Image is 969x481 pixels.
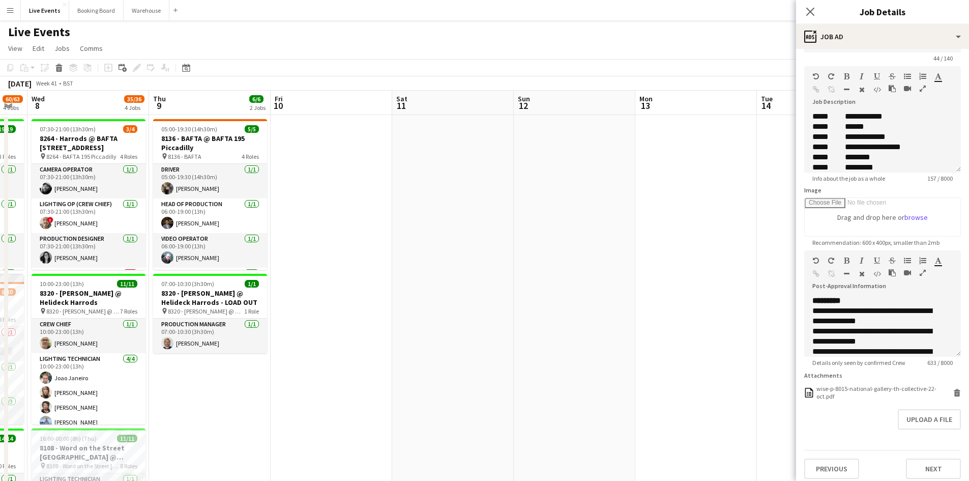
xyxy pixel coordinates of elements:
[919,72,926,80] button: Ordered List
[858,86,865,94] button: Clear Formatting
[843,72,850,80] button: Bold
[76,42,107,55] a: Comms
[828,257,835,265] button: Redo
[80,44,103,53] span: Comms
[873,72,880,80] button: Underline
[919,359,961,366] span: 633 / 8000
[858,257,865,265] button: Italic
[796,5,969,18] h3: Job Details
[843,86,850,94] button: Horizontal Line
[904,72,911,80] button: Unordered List
[904,257,911,265] button: Unordered List
[919,175,961,182] span: 157 / 8000
[4,42,26,55] a: View
[8,78,32,89] div: [DATE]
[34,79,59,87] span: Week 41
[925,54,961,62] span: 44 / 140
[934,72,942,80] button: Text Color
[919,257,926,265] button: Ordered List
[69,1,124,20] button: Booking Board
[54,44,70,53] span: Jobs
[804,459,859,479] button: Previous
[804,175,893,182] span: Info about the job as a whole
[873,270,880,278] button: HTML Code
[8,24,70,40] h1: Live Events
[898,409,961,430] button: Upload a file
[889,257,896,265] button: Strikethrough
[50,42,74,55] a: Jobs
[873,257,880,265] button: Underline
[812,257,819,265] button: Undo
[804,359,914,366] span: Details only seen by confirmed Crew
[843,257,850,265] button: Bold
[63,79,73,87] div: BST
[858,72,865,80] button: Italic
[796,24,969,49] div: Job Ad
[858,270,865,278] button: Clear Formatting
[804,372,842,379] label: Attachments
[934,257,942,265] button: Text Color
[919,269,926,277] button: Fullscreen
[33,44,44,53] span: Edit
[889,84,896,93] button: Paste as plain text
[904,269,911,277] button: Insert video
[8,44,22,53] span: View
[28,42,48,55] a: Edit
[906,459,961,479] button: Next
[919,84,926,93] button: Fullscreen
[21,1,69,20] button: Live Events
[812,72,819,80] button: Undo
[124,1,169,20] button: Warehouse
[843,270,850,278] button: Horizontal Line
[904,84,911,93] button: Insert video
[804,239,948,246] span: Recommendation: 600 x 400px, smaller than 2mb
[828,72,835,80] button: Redo
[873,86,880,94] button: HTML Code
[889,269,896,277] button: Paste as plain text
[889,72,896,80] button: Strikethrough
[816,385,951,400] div: wise-p-8015-national-gallery-th-collective-22-oct.pdf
